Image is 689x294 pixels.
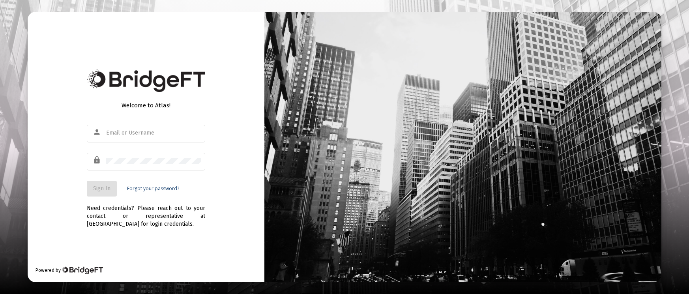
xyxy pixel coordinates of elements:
img: Bridge Financial Technology Logo [87,69,205,92]
img: Bridge Financial Technology Logo [62,266,103,274]
div: Need credentials? Please reach out to your contact or representative at [GEOGRAPHIC_DATA] for log... [87,197,205,228]
mat-icon: person [93,127,102,137]
input: Email or Username [106,130,201,136]
div: Powered by [36,266,103,274]
a: Forgot your password? [127,185,179,193]
button: Sign In [87,181,117,197]
span: Sign In [93,185,110,192]
mat-icon: lock [93,155,102,165]
div: Welcome to Atlas! [87,101,205,109]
